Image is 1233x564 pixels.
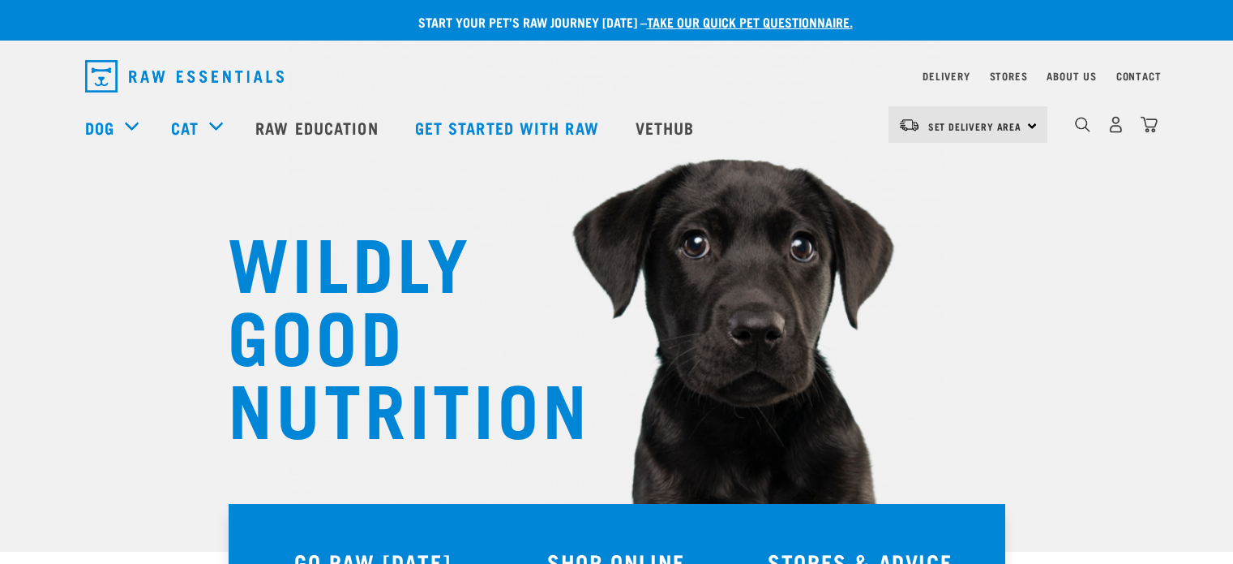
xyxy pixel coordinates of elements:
a: Contact [1116,73,1162,79]
nav: dropdown navigation [72,54,1162,99]
a: Dog [85,115,114,140]
a: Cat [171,115,199,140]
img: home-icon-1@2x.png [1075,117,1090,132]
a: Get started with Raw [399,95,619,160]
a: Delivery [923,73,970,79]
img: van-moving.png [898,118,920,132]
a: Stores [990,73,1028,79]
span: Set Delivery Area [928,123,1022,129]
a: take our quick pet questionnaire. [647,18,853,25]
img: Raw Essentials Logo [85,60,284,93]
a: Vethub [619,95,715,160]
h1: WILDLY GOOD NUTRITION [228,223,552,442]
a: Raw Education [239,95,398,160]
a: About Us [1047,73,1096,79]
img: home-icon@2x.png [1141,116,1158,133]
img: user.png [1107,116,1124,133]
